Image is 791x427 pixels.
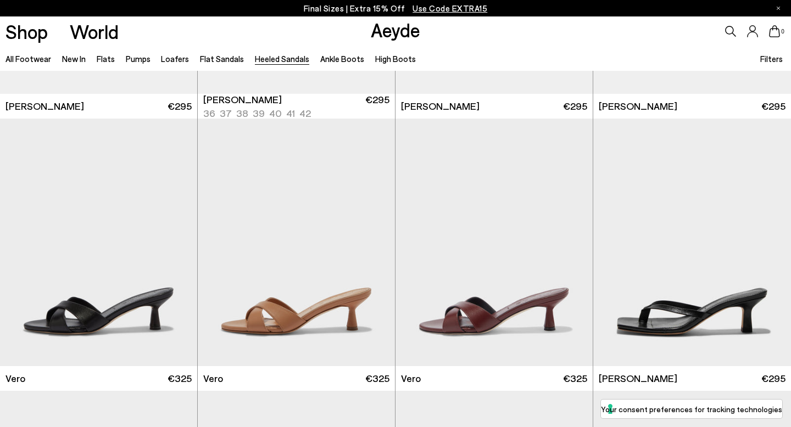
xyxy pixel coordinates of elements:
a: 0 [769,25,780,37]
a: New In [62,54,86,64]
a: [PERSON_NAME] 36 37 38 39 40 41 42 €295 [198,94,395,119]
span: [PERSON_NAME] [5,99,84,113]
label: Your consent preferences for tracking technologies [601,403,782,415]
span: 0 [780,29,786,35]
span: €325 [563,372,587,385]
a: Loafers [161,54,189,64]
span: Vero [203,372,223,385]
img: Wilma Leather Thong Sandals [593,119,791,366]
a: World [70,22,119,41]
a: Aeyde [371,18,420,41]
button: Your consent preferences for tracking technologies [601,400,782,418]
img: Vero Leather Mules [396,119,593,366]
span: [PERSON_NAME] [599,372,677,385]
a: Pumps [126,54,151,64]
span: Vero [401,372,421,385]
a: Vero €325 [396,366,593,391]
span: €295 [365,93,389,120]
span: [PERSON_NAME] [401,99,480,113]
span: €295 [761,372,786,385]
a: Flats [97,54,115,64]
a: High Boots [375,54,416,64]
span: [PERSON_NAME] [599,99,677,113]
ul: variant [203,106,308,120]
img: Vero Leather Mules [198,119,395,366]
a: [PERSON_NAME] €295 [396,94,593,119]
span: €295 [168,99,192,113]
a: Ankle Boots [320,54,364,64]
a: [PERSON_NAME] €295 [593,366,791,391]
a: Shop [5,22,48,41]
a: Flat Sandals [200,54,244,64]
span: Filters [760,54,783,64]
a: Heeled Sandals [255,54,309,64]
span: Vero [5,372,25,385]
a: Vero €325 [198,366,395,391]
span: €295 [761,99,786,113]
span: [PERSON_NAME] [203,93,282,106]
a: All Footwear [5,54,51,64]
span: €325 [168,372,192,385]
span: €325 [365,372,389,385]
a: [PERSON_NAME] €295 [593,94,791,119]
span: Navigate to /collections/ss25-final-sizes [413,3,487,13]
span: €295 [563,99,587,113]
p: Final Sizes | Extra 15% Off [304,2,488,15]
